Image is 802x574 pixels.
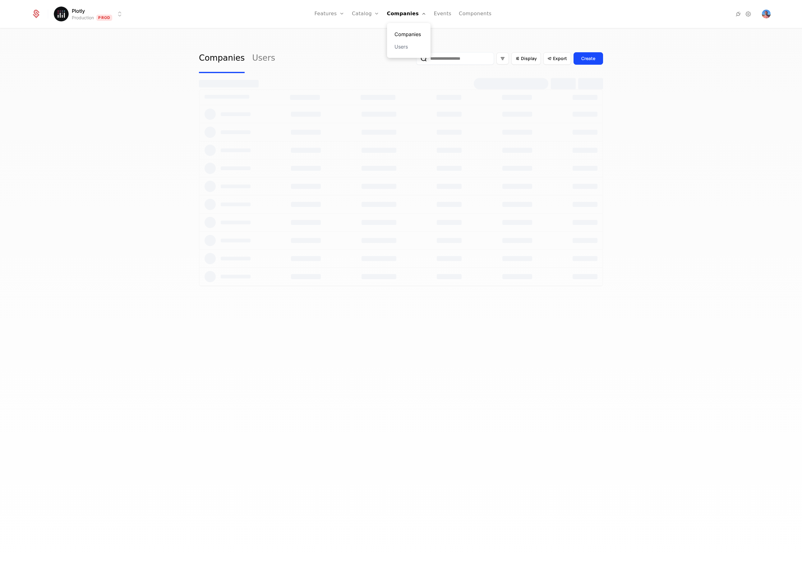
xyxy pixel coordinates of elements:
[96,15,112,21] span: Prod
[394,43,423,50] a: Users
[199,44,245,73] a: Companies
[574,52,603,65] button: Create
[553,55,567,62] span: Export
[496,53,509,64] button: Filter options
[543,52,571,65] button: Export
[511,52,541,65] button: Display
[762,10,771,18] img: Louis-Alexandre Huard
[54,7,69,21] img: Plotly
[762,10,771,18] button: Open user button
[581,55,595,62] div: Create
[56,7,123,21] button: Select environment
[72,15,94,21] div: Production
[735,10,742,18] a: Integrations
[72,7,85,15] span: Plotly
[394,30,423,38] a: Companies
[252,44,275,73] a: Users
[744,10,752,18] a: Settings
[521,55,537,62] span: Display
